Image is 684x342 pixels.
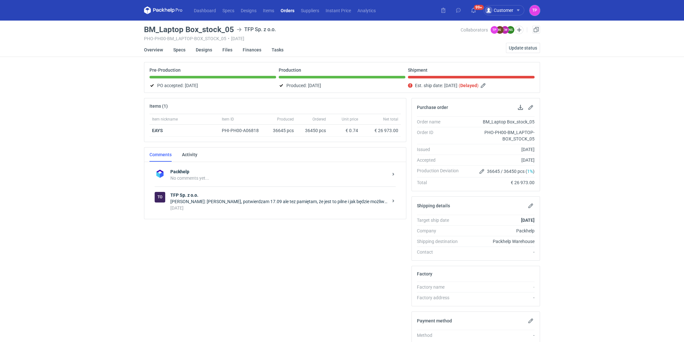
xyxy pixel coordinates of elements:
[444,82,457,89] span: [DATE]
[487,168,535,175] span: 36645 / 36450 pcs ( )
[152,128,163,133] a: EAYS
[417,284,464,290] div: Factory name
[277,6,298,14] a: Orders
[243,43,261,57] a: Finances
[191,6,219,14] a: Dashboard
[170,198,388,205] div: [PERSON_NAME]: [PERSON_NAME], potwierdzam 17.09 ale tez pamiętam, że jest to pilne i jak będzie m...
[480,82,488,89] button: Edit estimated shipping date
[417,203,450,208] h2: Shipping details
[496,26,504,34] figcaption: KI
[417,157,464,163] div: Accepted
[417,318,452,323] h2: Payment method
[155,192,165,203] div: TFP Sp. z o.o.
[529,5,540,16] div: Tosia Płotek
[464,238,535,245] div: Packhelp Warehouse
[491,26,498,34] figcaption: TP
[464,146,535,153] div: [DATE]
[464,332,535,338] div: -
[170,168,388,175] strong: Packhelp
[464,284,535,290] div: -
[149,104,168,109] h2: Items (1)
[144,36,461,41] div: PHO-PH00-BM_LAPTOP-BOX_STOCK_05 [DATE]
[408,67,428,73] p: Shipment
[331,127,358,134] div: € 0.74
[517,104,524,111] button: Download PO
[417,119,464,125] div: Order name
[460,83,477,88] strong: Delayed
[222,43,232,57] a: Files
[527,104,535,111] button: Edit purchase order
[485,6,513,14] div: Customer
[461,27,488,32] span: Collaborators
[417,238,464,245] div: Shipping destination
[363,127,398,134] div: € 26 973.00
[308,82,321,89] span: [DATE]
[182,148,197,162] a: Activity
[354,6,379,14] a: Analytics
[173,43,185,57] a: Specs
[342,117,358,122] span: Unit price
[155,192,165,203] figcaption: To
[417,167,464,175] div: Production Deviation
[149,82,276,89] div: PO accepted:
[417,249,464,255] div: Contact
[417,105,448,110] h2: Purchase order
[312,117,326,122] span: Ordered
[468,5,479,15] button: 99+
[279,82,405,89] div: Produced:
[417,332,464,338] div: Method
[322,6,354,14] a: Instant Price
[267,125,296,137] div: 36645 pcs
[272,43,283,57] a: Tasks
[279,67,301,73] p: Production
[298,6,322,14] a: Suppliers
[527,169,533,174] span: 1%
[483,5,529,15] button: Customer
[417,146,464,153] div: Issued
[464,179,535,186] div: € 26 973.00
[170,192,388,198] strong: TFP Sp. z o.o.
[170,205,388,211] div: [DATE]
[464,129,535,142] div: PHO-PH00-BM_LAPTOP-BOX_STOCK_05
[529,5,540,16] button: TP
[521,218,535,223] strong: [DATE]
[527,317,535,325] button: Edit payment method
[464,249,535,255] div: -
[185,82,198,89] span: [DATE]
[459,83,460,88] em: (
[222,127,265,134] div: PHI-PH00-A06818
[228,36,230,41] span: •
[477,83,479,88] em: )
[237,26,276,33] div: TFP Sp. z o.o.
[149,148,172,162] a: Comments
[417,294,464,301] div: Factory address
[196,43,212,57] a: Designs
[527,202,535,210] button: Edit shipping details
[464,157,535,163] div: [DATE]
[417,129,464,142] div: Order ID
[506,43,540,53] button: Update status
[149,67,181,73] p: Pre-Production
[260,6,277,14] a: Items
[408,82,535,89] div: Est. ship date:
[144,26,234,33] h3: BM_Laptop Box_stock_05
[507,26,514,34] figcaption: NS
[464,119,535,125] div: BM_Laptop Box_stock_05
[170,175,388,181] div: No comments yet...
[296,125,328,137] div: 36450 pcs
[144,6,183,14] svg: Packhelp Pro
[417,271,432,276] h2: Factory
[417,179,464,186] div: Total
[532,26,540,33] a: Duplicate
[238,6,260,14] a: Designs
[417,228,464,234] div: Company
[464,294,535,301] div: -
[144,43,163,57] a: Overview
[501,26,509,34] figcaption: EW
[383,117,398,122] span: Net total
[152,117,178,122] span: Item nickname
[155,168,165,179] img: Packhelp
[478,167,486,175] button: Edit production Deviation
